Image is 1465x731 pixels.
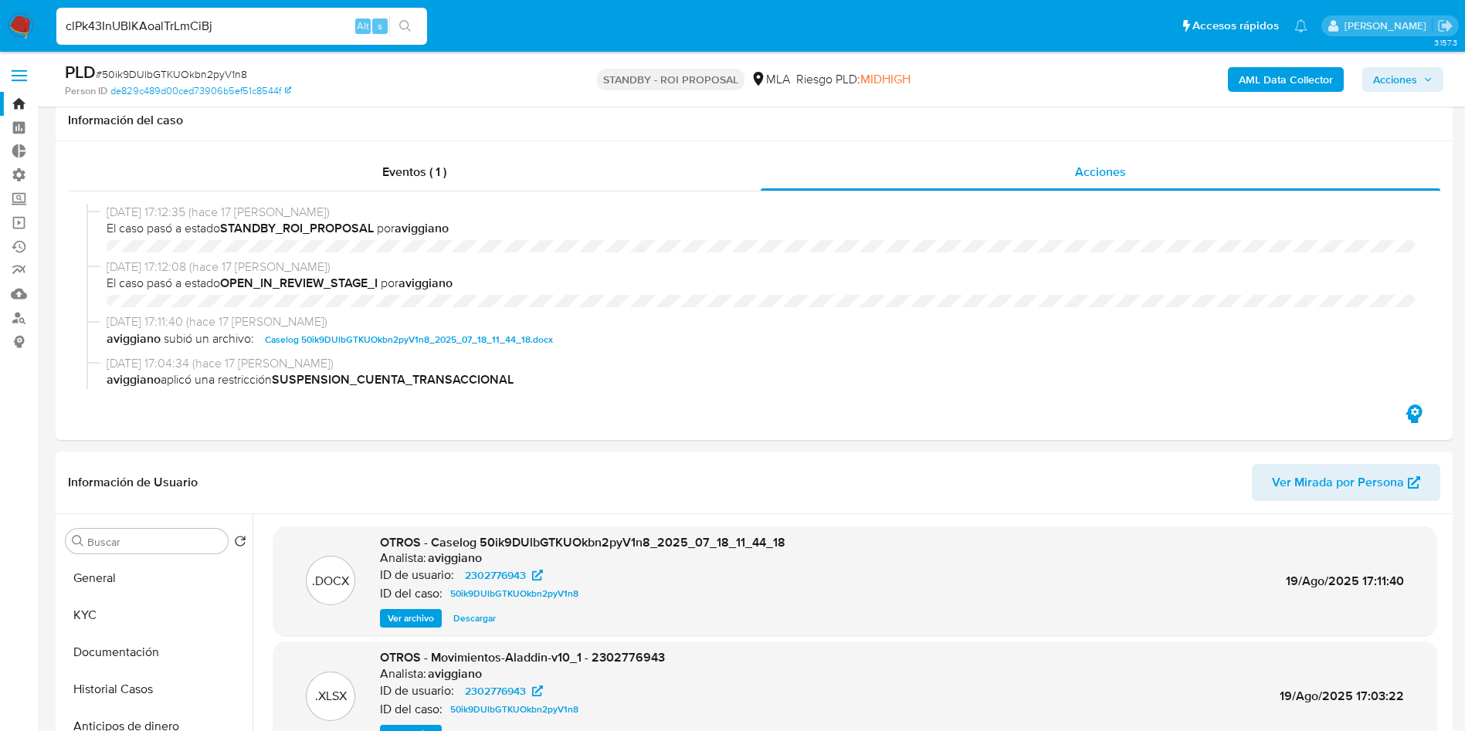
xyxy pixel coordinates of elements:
span: 2302776943 [465,566,526,584]
button: General [59,560,253,597]
button: Ver archivo [380,609,442,628]
span: Ver archivo [388,611,434,626]
span: 50ik9DUlbGTKUOkbn2pyV1n8 [450,584,578,603]
a: Salir [1437,18,1453,34]
span: 2302776943 [465,682,526,700]
h1: Información de Usuario [68,475,198,490]
span: 19/Ago/2025 17:03:22 [1280,687,1404,705]
button: search-icon [389,15,421,37]
p: ID del caso: [380,702,443,717]
p: gustavo.deseta@mercadolibre.com [1345,19,1432,33]
span: Acciones [1075,163,1126,181]
button: Historial Casos [59,671,253,708]
p: .DOCX [312,573,349,590]
span: OTROS - Caselog 50ik9DUlbGTKUOkbn2pyV1n8_2025_07_18_11_44_18 [380,533,785,551]
h1: Información del caso [68,113,1440,128]
a: Notificaciones [1294,19,1307,32]
b: aviggiano [395,219,449,237]
p: STANDBY - ROI PROPOSAL [597,69,744,90]
p: ID de usuario: [380,567,454,583]
b: AML Data Collector [1239,67,1333,92]
b: PLD [65,59,96,84]
p: .XLSX [315,688,347,705]
p: Analista: [380,550,426,566]
p: Analista: [380,666,426,682]
b: SUSPENSION_CUENTA_TRANSACCIONAL [272,371,514,388]
b: aviggiano [398,274,453,292]
p: ID del caso: [380,586,443,601]
button: Ver Mirada por Persona [1252,464,1440,501]
button: AML Data Collector [1228,67,1344,92]
b: STANDBY_ROI_PROPOSAL [220,219,374,237]
input: Buscar usuario o caso... [56,16,427,36]
button: Caselog 50ik9DUlbGTKUOkbn2pyV1n8_2025_07_18_11_44_18.docx [257,330,561,349]
a: 2302776943 [456,566,552,584]
span: Riesgo PLD: [796,71,911,88]
b: Person ID [65,84,107,98]
span: Ver Mirada por Persona [1272,464,1404,501]
span: 50ik9DUlbGTKUOkbn2pyV1n8 [450,700,578,719]
span: s [378,19,382,33]
span: [DATE] 17:12:35 (hace 17 [PERSON_NAME]) [107,204,1416,221]
span: subió un archivo: [164,330,254,349]
span: El caso pasó a estado por [107,220,1416,237]
span: Eventos ( 1 ) [382,163,446,181]
span: [DATE] 17:12:08 (hace 17 [PERSON_NAME]) [107,259,1416,276]
button: Descargar [446,609,504,628]
a: de829c489d00ced73906b5ef51c8544f [110,84,291,98]
span: 19/Ago/2025 17:11:40 [1286,572,1404,590]
a: 50ik9DUlbGTKUOkbn2pyV1n8 [444,584,585,603]
span: El caso pasó a estado por [107,275,1416,292]
button: KYC [59,597,253,634]
a: 2302776943 [456,682,552,700]
span: Descargar [453,611,496,626]
span: OTROS - Movimientos-Aladdin-v10_1 - 2302776943 [380,648,665,666]
b: aviggiano [107,330,161,349]
span: Caselog 50ik9DUlbGTKUOkbn2pyV1n8_2025_07_18_11_44_18.docx [265,330,553,349]
b: OPEN_IN_REVIEW_STAGE_I [220,274,378,292]
a: 50ik9DUlbGTKUOkbn2pyV1n8 [444,700,585,719]
button: Acciones [1362,67,1443,92]
button: Buscar [72,535,84,547]
span: Accesos rápidos [1192,18,1279,34]
span: [DATE] 17:04:34 (hace 17 [PERSON_NAME]) [107,355,1416,372]
div: MLA [751,71,790,88]
p: ID de usuario: [380,683,454,699]
span: [DATE] 17:11:40 (hace 17 [PERSON_NAME]) [107,313,1416,330]
span: # 50ik9DUlbGTKUOkbn2pyV1n8 [96,66,247,82]
span: MIDHIGH [860,70,911,88]
input: Buscar [87,535,222,549]
span: aplicó una restricción [107,371,1416,388]
b: aviggiano [107,371,161,388]
h6: aviggiano [428,666,482,682]
span: Alt [357,19,369,33]
button: Volver al orden por defecto [234,535,246,552]
h6: aviggiano [428,550,482,566]
button: Documentación [59,634,253,671]
span: Acciones [1373,67,1417,92]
